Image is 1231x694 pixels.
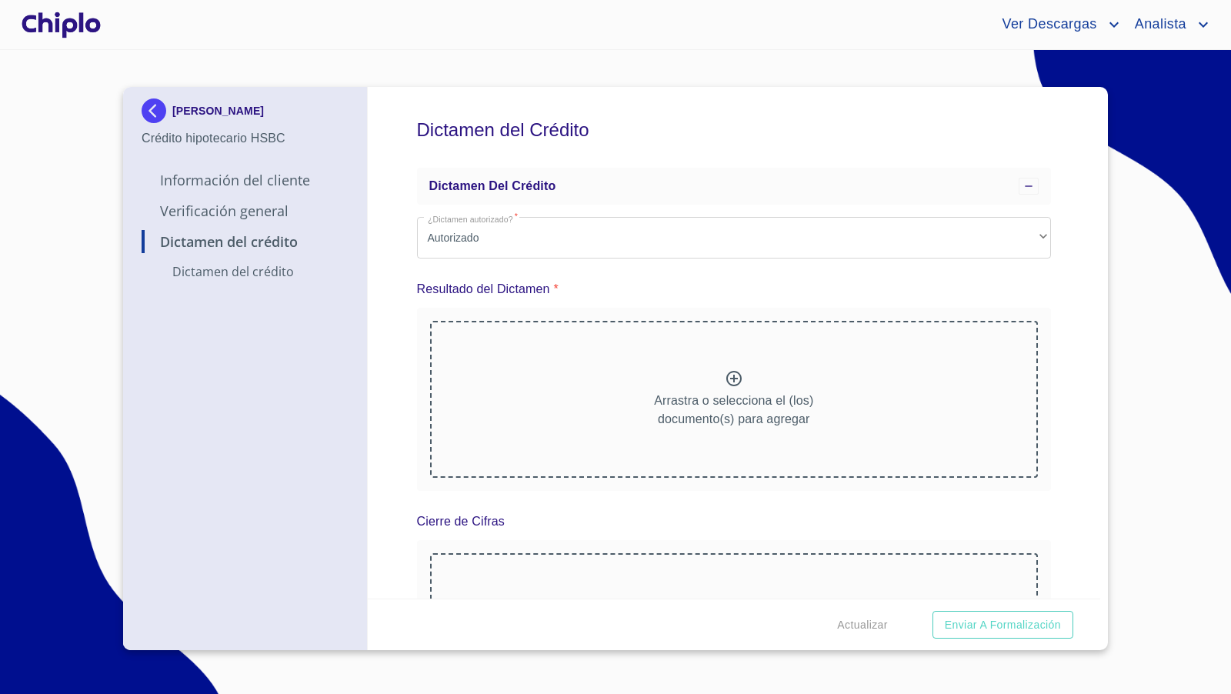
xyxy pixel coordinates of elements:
span: Dictamen del crédito [429,179,556,192]
span: Analista [1123,12,1194,37]
span: Ver Descargas [990,12,1104,37]
div: Autorizado [417,217,1052,259]
span: Actualizar [837,616,887,635]
button: Actualizar [831,611,893,639]
p: [PERSON_NAME] [172,105,264,117]
p: Arrastra o selecciona el (los) documento(s) para agregar [654,392,813,429]
button: Enviar a Formalización [932,611,1073,639]
p: Verificación General [142,202,349,220]
h5: Dictamen del Crédito [417,98,1052,162]
div: Dictamen del crédito [417,168,1052,205]
p: Dictamen del crédito [142,263,349,280]
div: [PERSON_NAME] [142,98,349,129]
p: Cierre de Cifras [417,512,505,531]
p: Resultado del Dictamen [417,280,550,299]
button: account of current user [1123,12,1213,37]
p: Información del Cliente [142,171,349,189]
p: Dictamen del Crédito [142,232,349,251]
img: Docupass spot blue [142,98,172,123]
button: account of current user [990,12,1123,37]
p: Crédito hipotecario HSBC [142,129,349,148]
span: Enviar a Formalización [945,616,1061,635]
